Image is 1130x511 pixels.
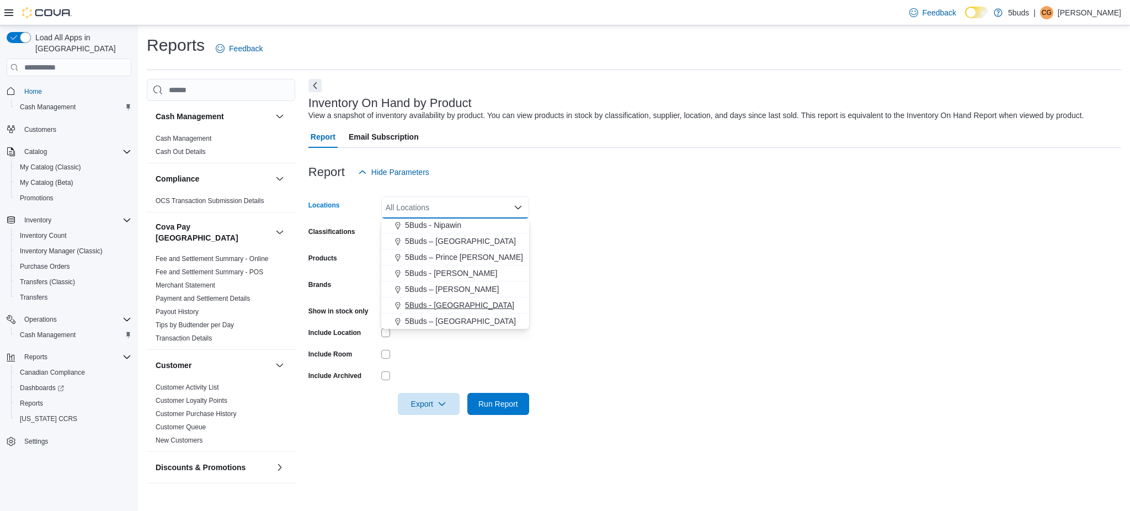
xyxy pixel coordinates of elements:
[923,7,956,18] span: Feedback
[15,100,131,114] span: Cash Management
[405,252,523,263] span: 5Buds – Prince [PERSON_NAME]
[11,327,136,343] button: Cash Management
[20,368,85,377] span: Canadian Compliance
[15,412,131,425] span: Washington CCRS
[15,229,71,242] a: Inventory Count
[273,461,286,474] button: Discounts & Promotions
[405,268,497,279] span: 5Buds - [PERSON_NAME]
[156,384,219,391] a: Customer Activity List
[2,144,136,159] button: Catalog
[20,194,54,203] span: Promotions
[404,393,453,415] span: Export
[273,110,286,123] button: Cash Management
[156,295,250,302] a: Payment and Settlement Details
[20,145,131,158] span: Catalog
[905,2,961,24] a: Feedback
[156,409,237,418] span: Customer Purchase History
[11,190,136,206] button: Promotions
[20,145,51,158] button: Catalog
[15,191,131,205] span: Promotions
[15,260,74,273] a: Purchase Orders
[381,233,529,249] button: 5Buds – [GEOGRAPHIC_DATA]
[147,132,295,163] div: Cash Management
[15,366,89,379] a: Canadian Compliance
[11,159,136,175] button: My Catalog (Classic)
[15,291,131,304] span: Transfers
[2,212,136,228] button: Inventory
[15,161,86,174] a: My Catalog (Classic)
[156,221,271,243] h3: Cova Pay [GEOGRAPHIC_DATA]
[211,38,267,60] a: Feedback
[20,293,47,302] span: Transfers
[15,275,79,289] a: Transfers (Classic)
[156,111,271,122] button: Cash Management
[156,396,227,405] span: Customer Loyalty Points
[2,312,136,327] button: Operations
[381,137,529,329] div: Choose from the following options
[381,313,529,329] button: 5Buds – [GEOGRAPHIC_DATA]
[20,331,76,339] span: Cash Management
[15,366,131,379] span: Canadian Compliance
[2,121,136,137] button: Customers
[20,384,64,392] span: Dashboards
[1042,6,1052,19] span: CG
[15,381,68,395] a: Dashboards
[308,166,345,179] h3: Report
[156,148,206,156] a: Cash Out Details
[349,126,419,148] span: Email Subscription
[15,161,131,174] span: My Catalog (Classic)
[15,328,80,342] a: Cash Management
[15,381,131,395] span: Dashboards
[308,201,340,210] label: Locations
[24,437,48,446] span: Settings
[308,110,1084,121] div: View a snapshot of inventory availability by product. You can view products in stock by classific...
[15,397,47,410] a: Reports
[7,78,131,478] nav: Complex example
[273,172,286,185] button: Compliance
[156,173,199,184] h3: Compliance
[308,350,352,359] label: Include Room
[11,411,136,427] button: [US_STATE] CCRS
[24,315,57,324] span: Operations
[15,244,131,258] span: Inventory Manager (Classic)
[11,228,136,243] button: Inventory Count
[2,349,136,365] button: Reports
[20,85,46,98] a: Home
[156,268,263,276] a: Fee and Settlement Summary - POS
[381,297,529,313] button: 5Buds - [GEOGRAPHIC_DATA]
[11,259,136,274] button: Purchase Orders
[156,383,219,392] span: Customer Activity List
[273,359,286,372] button: Customer
[156,437,202,444] a: New Customers
[20,178,73,187] span: My Catalog (Beta)
[156,436,202,445] span: New Customers
[156,111,224,122] h3: Cash Management
[20,84,131,98] span: Home
[1033,6,1036,19] p: |
[2,83,136,99] button: Home
[405,316,516,327] span: 5Buds – [GEOGRAPHIC_DATA]
[20,414,77,423] span: [US_STATE] CCRS
[308,307,369,316] label: Show in stock only
[381,217,529,233] button: 5Buds - Nipawin
[156,173,271,184] button: Compliance
[147,381,295,451] div: Customer
[1008,6,1029,19] p: 5buds
[156,321,234,329] span: Tips by Budtender per Day
[147,34,205,56] h1: Reports
[405,284,499,295] span: 5Buds – [PERSON_NAME]
[273,226,286,239] button: Cova Pay [GEOGRAPHIC_DATA]
[15,229,131,242] span: Inventory Count
[24,147,47,156] span: Catalog
[11,99,136,115] button: Cash Management
[20,214,56,227] button: Inventory
[15,275,131,289] span: Transfers (Classic)
[20,163,81,172] span: My Catalog (Classic)
[156,147,206,156] span: Cash Out Details
[308,371,361,380] label: Include Archived
[20,123,61,136] a: Customers
[147,194,295,212] div: Compliance
[147,252,295,349] div: Cova Pay [GEOGRAPHIC_DATA]
[311,126,335,148] span: Report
